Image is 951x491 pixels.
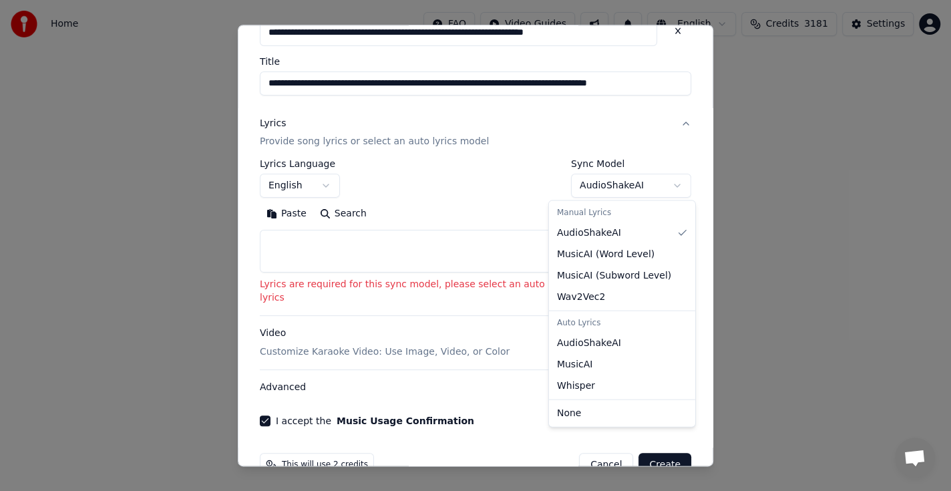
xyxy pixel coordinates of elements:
[557,379,595,392] span: Whisper
[557,290,605,303] span: Wav2Vec2
[557,336,621,349] span: AudioShakeAI
[557,357,593,371] span: MusicAI
[557,248,654,261] span: MusicAI ( Word Level )
[557,226,621,240] span: AudioShakeAI
[557,406,582,420] span: None
[557,269,671,283] span: MusicAI ( Subword Level )
[552,204,693,222] div: Manual Lyrics
[552,313,693,332] div: Auto Lyrics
